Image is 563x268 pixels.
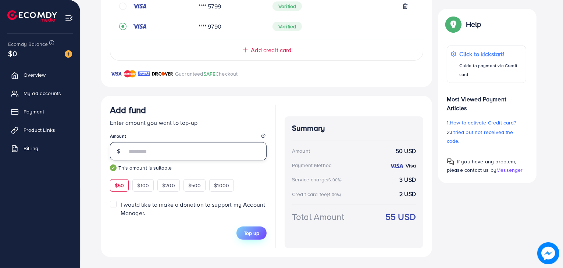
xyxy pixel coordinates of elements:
[7,10,57,22] img: logo
[138,69,150,78] img: brand
[447,128,513,145] span: I tried but not received the code.
[496,166,523,174] span: Messenger
[214,182,229,189] span: $1000
[459,61,522,79] p: Guide to payment via Credit card
[6,123,75,137] a: Product Links
[292,124,416,133] h4: Summary
[121,200,265,217] span: I would like to make a donation to support my Account Manager.
[110,133,267,142] legend: Amount
[6,86,75,101] a: My ad accounts
[175,69,238,78] p: Guaranteed Checkout
[538,243,559,264] img: image
[24,90,61,97] span: My ad accounts
[447,158,454,166] img: Popup guide
[6,141,75,156] a: Billing
[244,229,259,237] span: Top up
[119,23,127,30] svg: record circle
[292,210,344,223] div: Total Amount
[188,182,201,189] span: $500
[24,108,44,115] span: Payment
[6,68,75,82] a: Overview
[124,69,136,78] img: brand
[450,119,516,126] span: How to activate Credit card?
[447,89,526,112] p: Most Viewed Payment Articles
[152,69,173,78] img: brand
[272,1,302,11] span: Verified
[292,147,310,155] div: Amount
[137,182,149,189] span: $100
[447,118,526,127] p: 1.
[115,182,124,189] span: $50
[110,69,122,78] img: brand
[396,147,416,155] strong: 50 USD
[327,177,342,183] small: (6.00%)
[251,46,291,54] span: Add credit card
[459,50,522,58] p: Click to kickstart!
[385,210,416,223] strong: 55 USD
[399,190,416,198] strong: 2 USD
[24,71,46,79] span: Overview
[6,104,75,119] a: Payment
[8,40,48,48] span: Ecomdy Balance
[65,50,72,58] img: image
[24,126,55,134] span: Product Links
[292,162,332,169] div: Payment Method
[65,14,73,22] img: menu
[236,227,267,240] button: Top up
[132,3,147,9] img: credit
[292,176,344,183] div: Service charge
[119,3,127,10] svg: circle
[292,191,343,198] div: Credit card fee
[447,18,460,31] img: Popup guide
[203,70,216,77] span: SAFE
[389,163,404,169] img: credit
[110,118,267,127] p: Enter amount you want to top-up
[447,158,516,174] span: If you have any problem, please contact us by
[447,128,526,145] p: 2.
[272,22,302,31] span: Verified
[327,192,341,198] small: (4.00%)
[399,175,416,184] strong: 3 USD
[8,48,17,59] span: $0
[162,182,175,189] span: $200
[24,145,38,152] span: Billing
[110,164,117,171] img: guide
[406,162,416,169] strong: Visa
[132,23,147,29] img: credit
[110,105,146,115] h3: Add fund
[110,164,267,171] small: This amount is suitable
[466,20,481,29] p: Help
